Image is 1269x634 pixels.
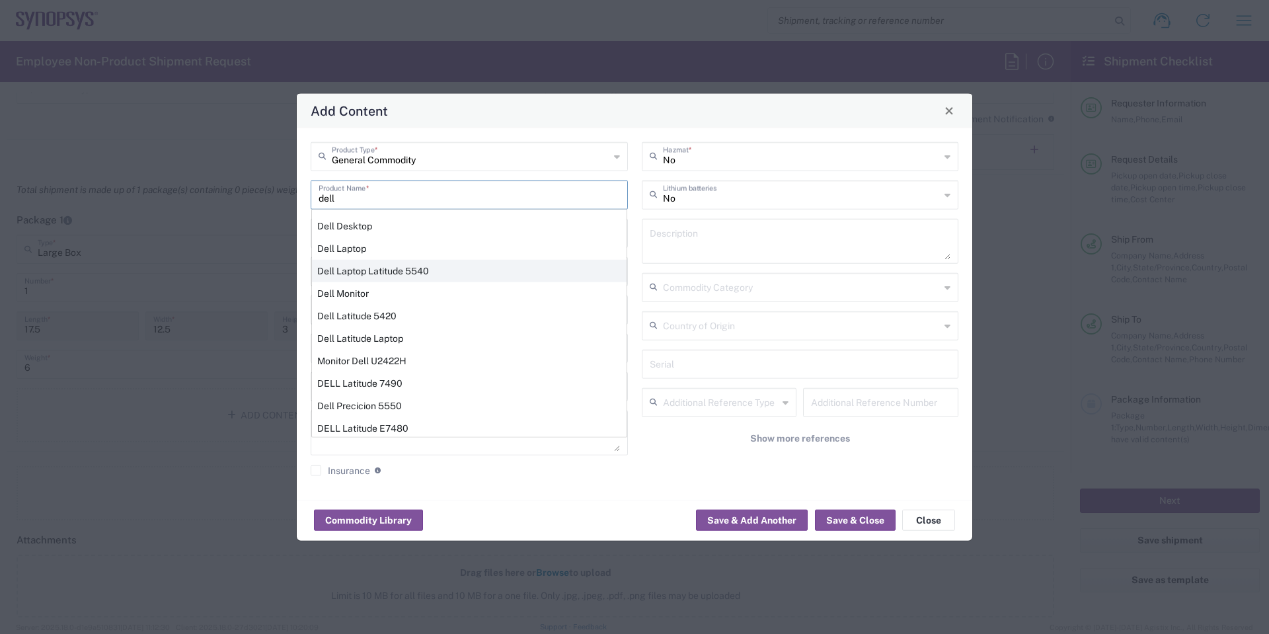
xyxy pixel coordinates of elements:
[312,394,627,416] div: Dell Precicion 5550
[312,304,627,327] div: Dell Latitude 5420
[312,416,627,439] div: DELL Latitude E7480
[750,432,850,444] span: Show more references
[312,349,627,372] div: Monitor Dell U2422H
[312,214,627,237] div: Dell Desktop
[314,510,423,531] button: Commodity Library
[815,510,896,531] button: Save & Close
[312,282,627,304] div: Dell Monitor
[311,465,370,475] label: Insurance
[940,101,958,120] button: Close
[312,259,627,282] div: Dell Laptop Latitude 5540
[312,372,627,394] div: DELL Latitude 7490
[312,237,627,259] div: Dell Laptop
[696,510,808,531] button: Save & Add Another
[312,327,627,349] div: Dell Latitude Laptop
[902,510,955,531] button: Close
[311,101,388,120] h4: Add Content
